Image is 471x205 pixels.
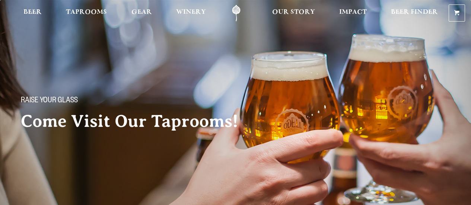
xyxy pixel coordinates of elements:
[23,9,42,15] span: Beer
[391,9,438,15] span: Beer Finder
[267,5,320,22] a: Our Story
[386,5,443,22] a: Beer Finder
[272,9,315,15] span: Our Story
[66,9,107,15] span: Taprooms
[222,5,250,22] a: Odell Home
[19,5,47,22] a: Beer
[21,96,78,106] span: Raise your glass
[334,5,372,22] a: Impact
[61,5,112,22] a: Taprooms
[339,9,367,15] span: Impact
[176,9,206,15] span: Winery
[21,112,253,131] h2: Come Visit Our Taprooms!
[131,9,152,15] span: Gear
[127,5,157,22] a: Gear
[171,5,211,22] a: Winery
